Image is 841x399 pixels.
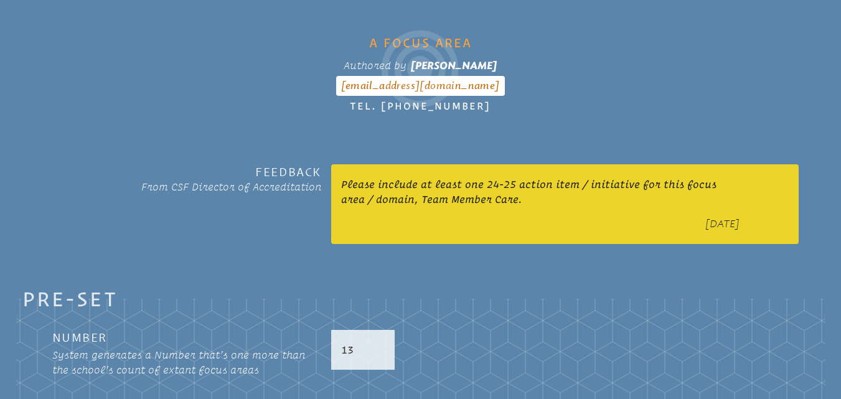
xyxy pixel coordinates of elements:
p: 13 [341,342,385,357]
h1: A Focus Area [101,27,741,121]
p: [DATE] [341,217,740,232]
legend: Pre-set [22,291,118,306]
h3: Number [52,330,322,345]
p: From CSF Director of Accreditation [122,179,321,194]
h3: Feedback [122,164,321,179]
p: System generates a Number that’s one more than the school’s count of extant focus areas [52,347,322,377]
p: Please include at least one 24-25 action item / initiative for this focus area / domain, Team Mem... [341,177,740,207]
